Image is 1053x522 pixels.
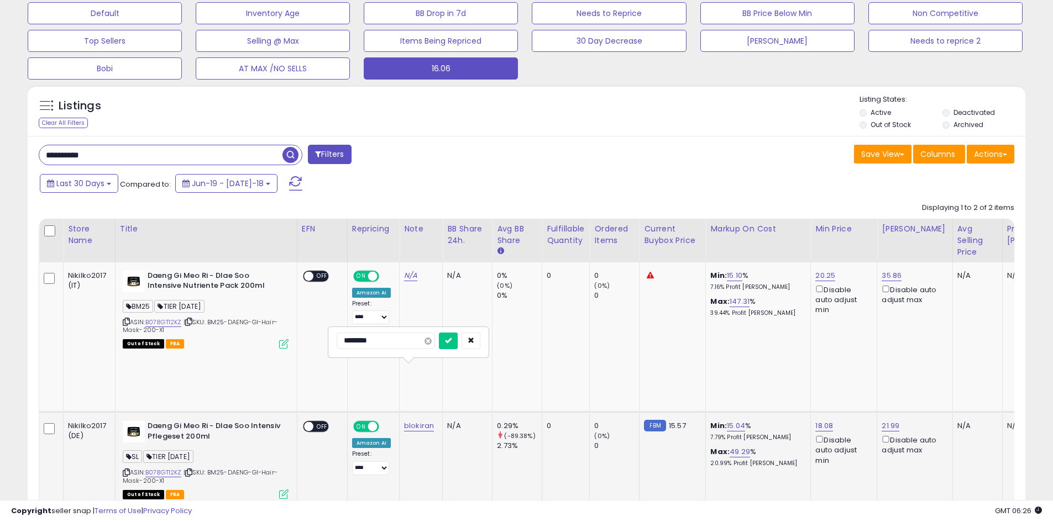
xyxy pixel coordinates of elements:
[154,300,205,313] span: TIER [DATE]
[123,490,164,499] span: All listings that are currently out of stock and unavailable for purchase on Amazon
[815,283,868,315] div: Disable auto adjust min
[727,270,742,281] a: 15.10
[354,271,368,281] span: ON
[145,468,182,477] a: B078GT12KZ
[377,422,395,431] span: OFF
[313,422,331,431] span: OFF
[192,178,264,189] span: Jun-19 - [DATE]-18
[710,309,802,317] p: 39.44% Profit [PERSON_NAME]
[28,57,182,80] button: Bobi
[920,149,955,160] span: Columns
[710,271,802,291] div: %
[123,421,289,498] div: ASIN:
[882,420,899,431] a: 21.99
[727,420,745,431] a: 15.04
[123,300,154,313] span: BM25
[913,145,965,164] button: Columns
[954,120,983,129] label: Archived
[352,450,391,475] div: Preset:
[710,460,802,467] p: 20.99% Profit [PERSON_NAME]
[148,421,282,444] b: Daeng Gi Meo Ri - Dlae Soo Intensiv Pflegeset 200ml
[700,2,855,24] button: BB Price Below Min
[352,438,391,448] div: Amazon AI
[123,421,145,442] img: 41-dmrrlaWL._SL40_.jpg
[594,421,639,431] div: 0
[308,145,351,164] button: Filters
[364,2,518,24] button: BB Drop in 7d
[594,223,635,246] div: Ordered Items
[868,2,1023,24] button: Non Competitive
[710,223,806,235] div: Markup on Cost
[669,420,686,431] span: 15.57
[123,271,289,347] div: ASIN:
[995,505,1042,516] span: 2025-08-18 06:26 GMT
[954,108,995,117] label: Deactivated
[175,174,277,193] button: Jun-19 - [DATE]-18
[364,30,518,52] button: Items Being Repriced
[710,447,802,467] div: %
[352,288,391,298] div: Amazon AI
[710,297,802,317] div: %
[11,505,51,516] strong: Copyright
[815,223,872,235] div: Min Price
[352,300,391,325] div: Preset:
[710,434,802,441] p: 7.79% Profit [PERSON_NAME]
[497,223,537,246] div: Avg BB Share
[594,281,610,290] small: (0%)
[497,281,512,290] small: (0%)
[710,446,730,457] b: Max:
[404,420,434,431] a: blokiran
[497,291,542,300] div: 0%
[123,271,145,292] img: 41-dmrrlaWL._SL40_.jpg
[644,223,701,246] div: Current Buybox Price
[710,421,802,441] div: %
[594,291,639,300] div: 0
[354,422,368,431] span: ON
[123,318,277,334] span: | SKU: BM25-DAENG-GI-Hair-Mask-200-X1
[547,421,581,431] div: 0
[447,271,484,281] div: N/A
[815,434,868,466] div: Disable auto adjust min
[148,271,282,294] b: Daeng Gi Meo Ri - Dlae Soo Intensive Nutriente Pack 200ml
[404,223,438,235] div: Note
[404,270,417,281] a: N/A
[860,94,1025,105] p: Listing States:
[166,339,185,349] span: FBA
[497,271,542,281] div: 0%
[504,431,535,440] small: (-89.38%)
[871,120,911,129] label: Out of Stock
[532,30,686,52] button: 30 Day Decrease
[547,271,581,281] div: 0
[68,421,107,441] div: Nikilko2017 (DE)
[447,223,488,246] div: BB Share 24h.
[28,30,182,52] button: Top Sellers
[123,468,277,484] span: | SKU: BM25-DAENG-GI-Hair-Mask-200-X1
[882,434,944,455] div: Disable auto adjust max
[123,450,142,463] span: SL
[196,2,350,24] button: Inventory Age
[922,203,1014,213] div: Displaying 1 to 2 of 2 items
[68,271,107,291] div: Nikilko2017 (IT)
[882,283,944,305] div: Disable auto adjust max
[710,283,802,291] p: 7.16% Profit [PERSON_NAME]
[967,145,1014,164] button: Actions
[40,174,118,193] button: Last 30 Days
[871,108,891,117] label: Active
[313,271,331,281] span: OFF
[28,2,182,24] button: Default
[700,30,855,52] button: [PERSON_NAME]
[497,421,542,431] div: 0.29%
[352,223,395,235] div: Repricing
[145,318,182,327] a: B078GT12KZ
[957,271,994,281] div: N/A
[196,30,350,52] button: Selling @ Max
[815,420,833,431] a: 18.08
[123,339,164,349] span: All listings that are currently out of stock and unavailable for purchase on Amazon
[11,506,192,516] div: seller snap | |
[447,421,484,431] div: N/A
[143,505,192,516] a: Privacy Policy
[143,450,193,463] span: TIER [DATE]
[56,178,104,189] span: Last 30 Days
[815,270,835,281] a: 20.25
[547,223,585,246] div: Fulfillable Quantity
